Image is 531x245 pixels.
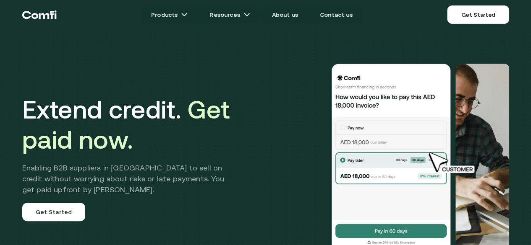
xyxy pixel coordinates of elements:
[141,6,198,23] a: Productsarrow icons
[181,11,188,18] img: arrow icons
[199,6,260,23] a: Resourcesarrow icons
[22,2,57,27] a: Return to the top of the Comfi home page
[310,6,363,23] a: Contact us
[262,6,308,23] a: About us
[447,5,509,24] a: Get Started
[22,162,237,195] h2: Enabling B2B suppliers in [GEOGRAPHIC_DATA] to sell on credit without worrying about risks or lat...
[422,151,484,174] img: cursor
[243,11,250,18] img: arrow icons
[22,95,237,155] h1: Extend credit.
[22,203,86,221] a: Get Started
